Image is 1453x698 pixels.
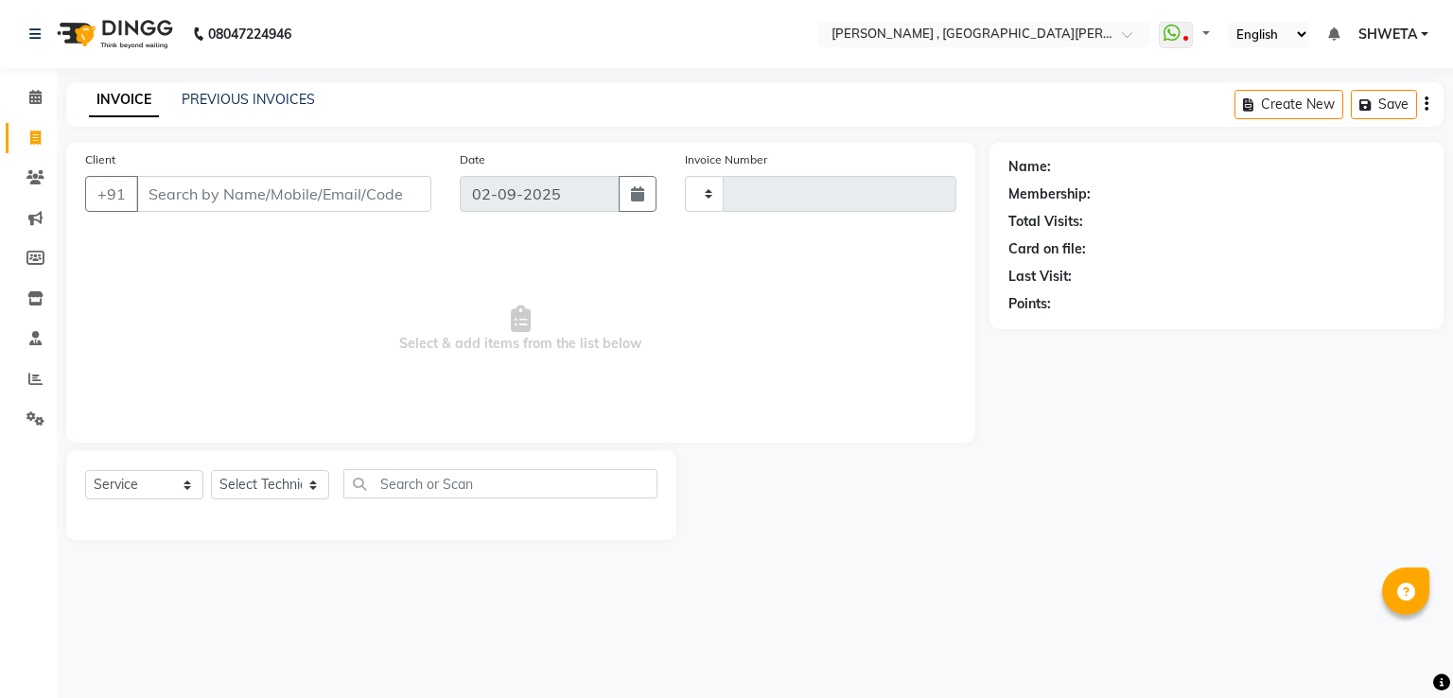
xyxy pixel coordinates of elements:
button: +91 [85,176,138,212]
div: Membership: [1008,184,1091,204]
label: Date [460,151,485,168]
button: Create New [1234,90,1343,119]
img: logo [48,8,178,61]
div: Total Visits: [1008,212,1083,232]
div: Points: [1008,294,1051,314]
span: Select & add items from the list below [85,235,956,424]
label: Client [85,151,115,168]
label: Invoice Number [685,151,767,168]
div: Last Visit: [1008,267,1072,287]
input: Search or Scan [343,469,657,498]
b: 08047224946 [208,8,291,61]
a: PREVIOUS INVOICES [182,91,315,108]
div: Name: [1008,157,1051,177]
button: Save [1351,90,1417,119]
a: INVOICE [89,83,159,117]
div: Card on file: [1008,239,1086,259]
input: Search by Name/Mobile/Email/Code [136,176,431,212]
span: SHWETA [1358,25,1417,44]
